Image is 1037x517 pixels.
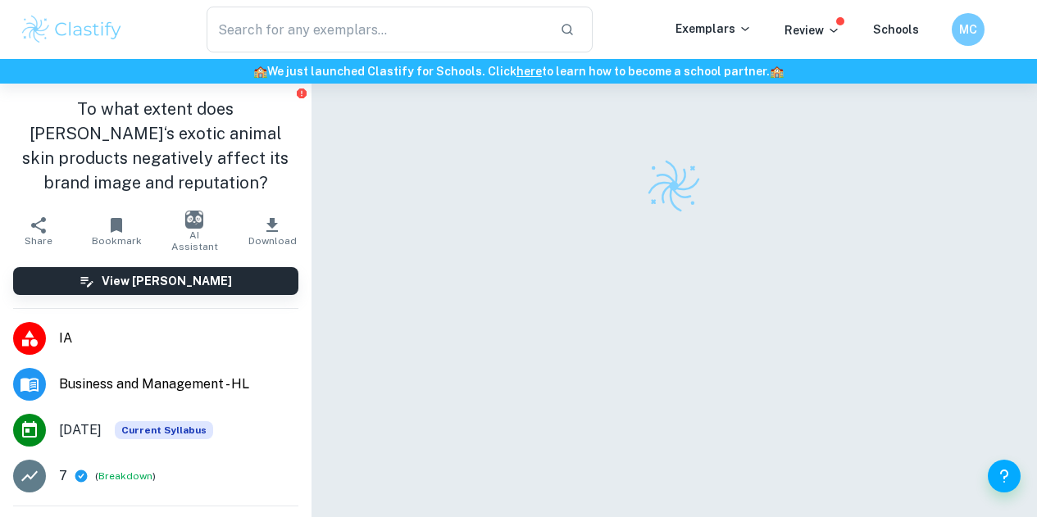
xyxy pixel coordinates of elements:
[59,466,67,486] p: 7
[59,420,102,440] span: [DATE]
[115,421,213,439] div: This exemplar is based on the current syllabus. Feel free to refer to it for inspiration/ideas wh...
[115,421,213,439] span: Current Syllabus
[988,460,1021,492] button: Help and Feedback
[59,329,298,348] span: IA
[3,62,1034,80] h6: We just launched Clastify for Schools. Click to learn how to become a school partner.
[234,208,312,254] button: Download
[166,229,224,252] span: AI Assistant
[296,87,308,99] button: Report issue
[770,65,784,78] span: 🏫
[873,23,919,36] a: Schools
[59,374,298,394] span: Business and Management - HL
[98,469,152,483] button: Breakdown
[645,157,703,215] img: Clastify logo
[92,235,142,247] span: Bookmark
[253,65,267,78] span: 🏫
[95,469,156,484] span: ( )
[959,20,978,39] h6: MC
[952,13,985,46] button: MC
[13,97,298,195] h1: To what extent does [PERSON_NAME]‘s exotic animal skin products negatively affect its brand image...
[78,208,156,254] button: Bookmark
[785,21,840,39] p: Review
[102,272,232,290] h6: View [PERSON_NAME]
[13,267,298,295] button: View [PERSON_NAME]
[248,235,297,247] span: Download
[207,7,547,52] input: Search for any exemplars...
[156,208,234,254] button: AI Assistant
[185,211,203,229] img: AI Assistant
[675,20,752,38] p: Exemplars
[25,235,52,247] span: Share
[516,65,542,78] a: here
[20,13,124,46] img: Clastify logo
